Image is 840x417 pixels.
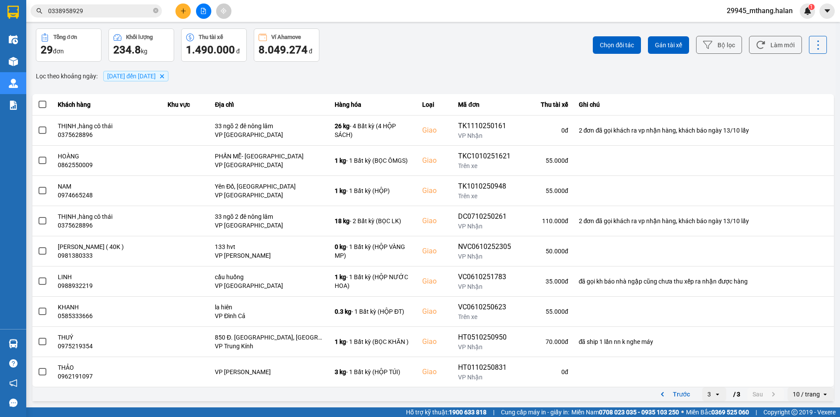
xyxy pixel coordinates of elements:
[9,359,17,368] span: question-circle
[335,157,346,164] span: 1 kg
[335,156,412,165] div: - 1 Bất kỳ (BỌC ÔMGS)
[175,4,191,19] button: plus
[58,152,157,161] div: HOÀNG
[36,71,98,81] span: Lọc theo khoảng ngày :
[458,222,513,231] div: VP Nhận
[804,7,812,15] img: icon-new-feature
[458,362,513,373] div: HT0110250831
[58,182,157,191] div: NAM
[53,34,77,40] div: Tổng đơn
[335,186,412,195] div: - 1 Bất kỳ (HỘP)
[335,337,412,346] div: - 1 Bất kỳ (BỌC KHĂN )
[215,281,324,290] div: VP [GEOGRAPHIC_DATA]
[749,36,802,54] button: Làm mới
[406,407,486,417] span: Hỗ trợ kỹ thuật:
[808,4,815,10] sup: 1
[720,5,800,16] span: 29945_mthang.halan
[9,339,18,348] img: warehouse-icon
[58,161,157,169] div: 0862550009
[524,247,568,256] div: 50.000 đ
[48,6,151,16] input: Tìm tên, số ĐT hoặc mã đơn
[571,407,679,417] span: Miền Nam
[200,8,206,14] span: file-add
[821,390,822,399] input: Selected 10 / trang.
[215,273,324,281] div: cầu huống
[108,28,174,62] button: Khối lượng234.8kg
[422,246,448,256] div: Giao
[58,281,157,290] div: 0988932219
[458,343,513,351] div: VP Nhận
[458,332,513,343] div: HT0510250950
[714,391,721,398] svg: open
[215,122,324,130] div: 33 ngõ 2 đê nông lâm
[180,8,186,14] span: plus
[215,191,324,200] div: VP [GEOGRAPHIC_DATA]
[458,302,513,312] div: VC0610250623
[422,125,448,136] div: Giao
[58,312,157,320] div: 0585333666
[9,379,17,387] span: notification
[422,306,448,317] div: Giao
[747,388,784,401] button: next page. current page 3 / 3
[159,74,164,79] svg: Delete
[711,409,749,416] strong: 0369 525 060
[524,186,568,195] div: 55.000 đ
[652,388,695,401] button: previous page. current page 3 / 3
[686,407,749,417] span: Miền Bắc
[458,211,513,222] div: DC0710250261
[458,131,513,140] div: VP Nhận
[9,79,18,88] img: warehouse-icon
[215,342,324,350] div: VP Trung Kính
[162,94,210,116] th: Khu vực
[58,333,157,342] div: THUÝ
[52,94,163,116] th: Khách hàng
[335,217,412,225] div: - 2 Bất kỳ (BỌC LK)
[579,217,829,225] div: 2 đơn đã gọi khách ra vp nhận hàng, khách báo ngày 13/10 lấy
[186,44,235,56] span: 1.490.000
[113,43,169,57] div: kg
[58,242,157,251] div: [PERSON_NAME] ( 40K )
[9,35,18,44] img: warehouse-icon
[458,242,513,252] div: NVC0610252305
[600,41,634,49] span: Chọn đối tác
[810,4,813,10] span: 1
[756,407,757,417] span: |
[215,303,324,312] div: la hiên
[458,181,513,192] div: TK1010250948
[593,36,641,54] button: Chọn đối tác
[335,122,412,139] div: - 4 Bất kỳ (4 HỘP SÁCH)
[696,36,742,54] button: Bộ lọc
[574,94,834,116] th: Ghi chú
[458,272,513,282] div: VC0610251783
[453,94,518,116] th: Mã đơn
[335,368,346,375] span: 3 kg
[335,273,346,280] span: 1 kg
[58,212,157,221] div: THỊNH ,hàng cô thái
[655,41,682,49] span: Gán tài xế
[215,221,324,230] div: VP [GEOGRAPHIC_DATA]
[329,94,417,116] th: Hàng hóa
[271,34,301,40] div: Ví Ahamove
[215,161,324,169] div: VP [GEOGRAPHIC_DATA]
[335,273,412,290] div: - 1 Bất kỳ (HỘP NƯỚC HOA)
[36,8,42,14] span: search
[216,4,231,19] button: aim
[335,308,351,315] span: 0.3 kg
[422,216,448,226] div: Giao
[422,276,448,287] div: Giao
[220,8,227,14] span: aim
[458,192,513,200] div: Trên xe
[458,282,513,291] div: VP Nhận
[524,307,568,316] div: 55.000 đ
[58,342,157,350] div: 0975219354
[210,94,329,116] th: Địa chỉ
[524,156,568,165] div: 55.000 đ
[107,73,156,80] span: 01/10/2025 đến 12/10/2025
[9,57,18,66] img: warehouse-icon
[9,101,18,110] img: solution-icon
[791,409,798,415] span: copyright
[417,94,453,116] th: Loại
[422,367,448,377] div: Giao
[215,152,324,161] div: PHẤN MỄ- [GEOGRAPHIC_DATA]
[681,410,684,414] span: ⚪️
